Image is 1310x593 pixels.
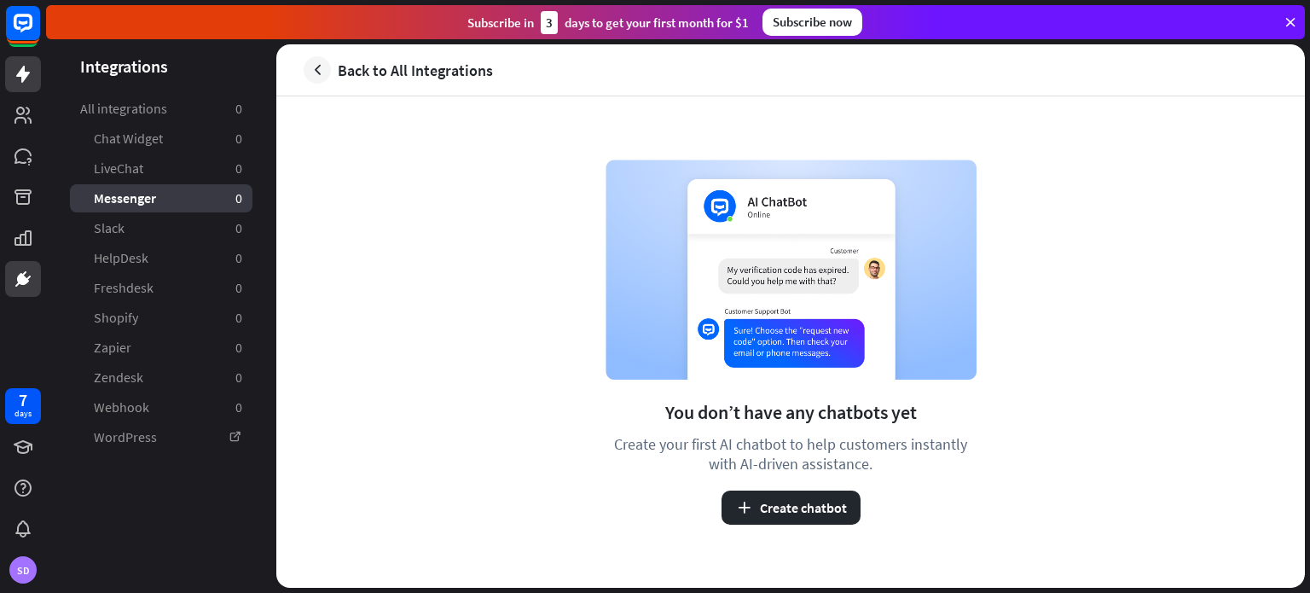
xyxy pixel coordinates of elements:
[338,61,493,80] span: Back to All Integrations
[94,339,131,357] span: Zapier
[14,7,65,58] button: Open LiveChat chat widget
[762,9,862,36] div: Subscribe now
[94,219,125,237] span: Slack
[94,249,148,267] span: HelpDesk
[70,334,252,362] a: Zapier 0
[70,423,252,451] a: WordPress
[235,398,242,416] aside: 0
[94,160,143,177] span: LiveChat
[70,125,252,153] a: Chat Widget 0
[304,56,493,84] a: Back to All Integrations
[94,369,143,387] span: Zendesk
[665,400,917,424] div: You don’t have any chatbots yet
[94,279,154,297] span: Freshdesk
[70,214,252,242] a: Slack 0
[94,398,149,416] span: Webhook
[722,491,861,525] button: Create chatbot
[5,388,41,424] a: 7 days
[70,304,252,332] a: Shopify 0
[70,363,252,392] a: Zendesk 0
[606,434,977,474] div: Create your first AI chatbot to help customers instantly with AI-driven assistance.
[235,249,242,267] aside: 0
[235,309,242,327] aside: 0
[70,393,252,421] a: Webhook 0
[606,160,977,380] img: chatbot example image
[235,279,242,297] aside: 0
[94,309,138,327] span: Shopify
[70,274,252,302] a: Freshdesk 0
[235,369,242,387] aside: 0
[235,189,242,207] aside: 0
[467,11,749,34] div: Subscribe in days to get your first month for $1
[9,556,37,584] div: SD
[19,392,27,408] div: 7
[235,160,242,177] aside: 0
[541,11,558,34] div: 3
[46,55,276,78] header: Integrations
[14,408,32,420] div: days
[80,100,167,118] span: All integrations
[70,244,252,272] a: HelpDesk 0
[94,130,163,148] span: Chat Widget
[235,219,242,237] aside: 0
[235,130,242,148] aside: 0
[235,100,242,118] aside: 0
[94,189,156,207] span: Messenger
[235,339,242,357] aside: 0
[70,154,252,183] a: LiveChat 0
[70,95,252,123] a: All integrations 0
